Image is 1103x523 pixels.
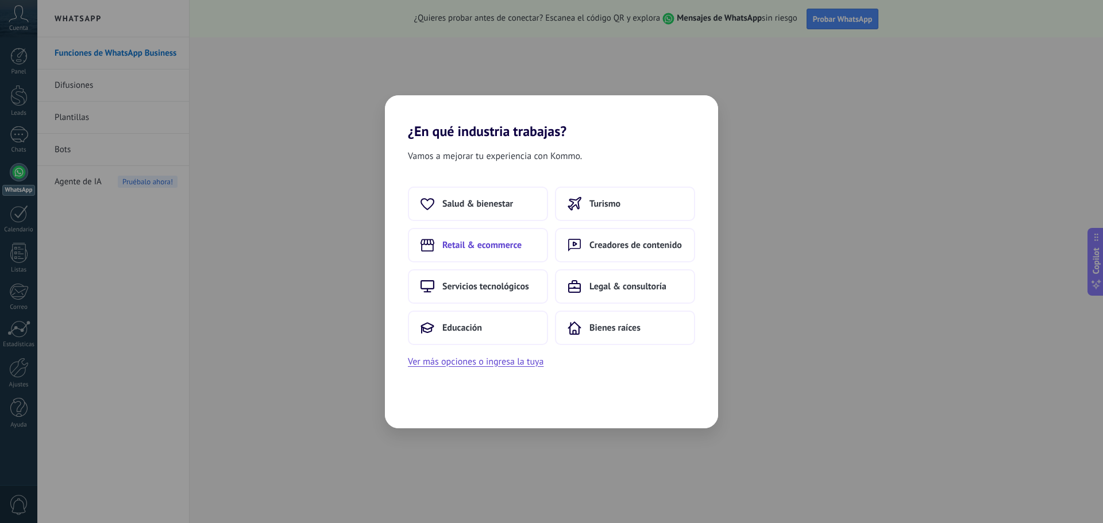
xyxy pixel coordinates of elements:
button: Ver más opciones o ingresa la tuya [408,354,543,369]
button: Bienes raíces [555,311,695,345]
button: Salud & bienestar [408,187,548,221]
span: Bienes raíces [589,322,641,334]
span: Turismo [589,198,620,210]
button: Creadores de contenido [555,228,695,262]
button: Servicios tecnológicos [408,269,548,304]
span: Vamos a mejorar tu experiencia con Kommo. [408,149,582,164]
span: Retail & ecommerce [442,239,522,251]
span: Educación [442,322,482,334]
h2: ¿En qué industria trabajas? [385,95,718,140]
span: Servicios tecnológicos [442,281,529,292]
button: Turismo [555,187,695,221]
span: Creadores de contenido [589,239,682,251]
span: Salud & bienestar [442,198,513,210]
button: Legal & consultoría [555,269,695,304]
button: Retail & ecommerce [408,228,548,262]
span: Legal & consultoría [589,281,666,292]
button: Educación [408,311,548,345]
